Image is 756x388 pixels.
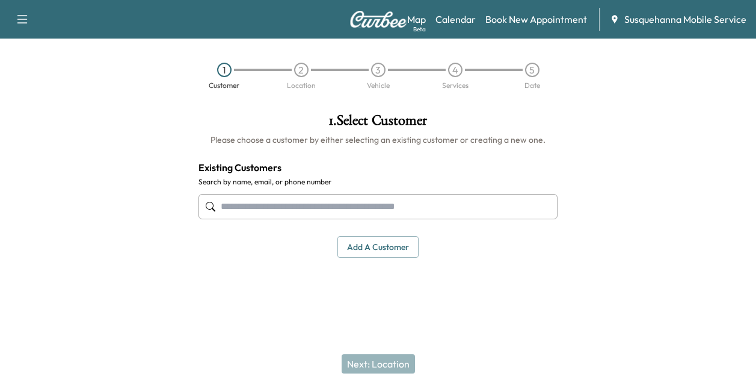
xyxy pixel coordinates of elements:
button: Add a customer [337,236,419,258]
div: Vehicle [367,82,390,89]
div: 3 [371,63,386,77]
a: Calendar [435,12,476,27]
div: Services [442,82,469,89]
span: Susquehanna Mobile Service [624,12,746,27]
div: Customer [209,82,239,89]
h1: 1 . Select Customer [198,113,558,134]
h4: Existing Customers [198,160,558,175]
div: 5 [525,63,539,77]
label: Search by name, email, or phone number [198,177,558,187]
div: 4 [448,63,463,77]
div: 1 [217,63,232,77]
div: Beta [413,25,426,34]
img: Curbee Logo [349,11,407,28]
div: Date [524,82,540,89]
h6: Please choose a customer by either selecting an existing customer or creating a new one. [198,134,558,146]
a: MapBeta [407,12,426,27]
div: Location [287,82,316,89]
div: 2 [294,63,309,77]
a: Book New Appointment [485,12,587,27]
